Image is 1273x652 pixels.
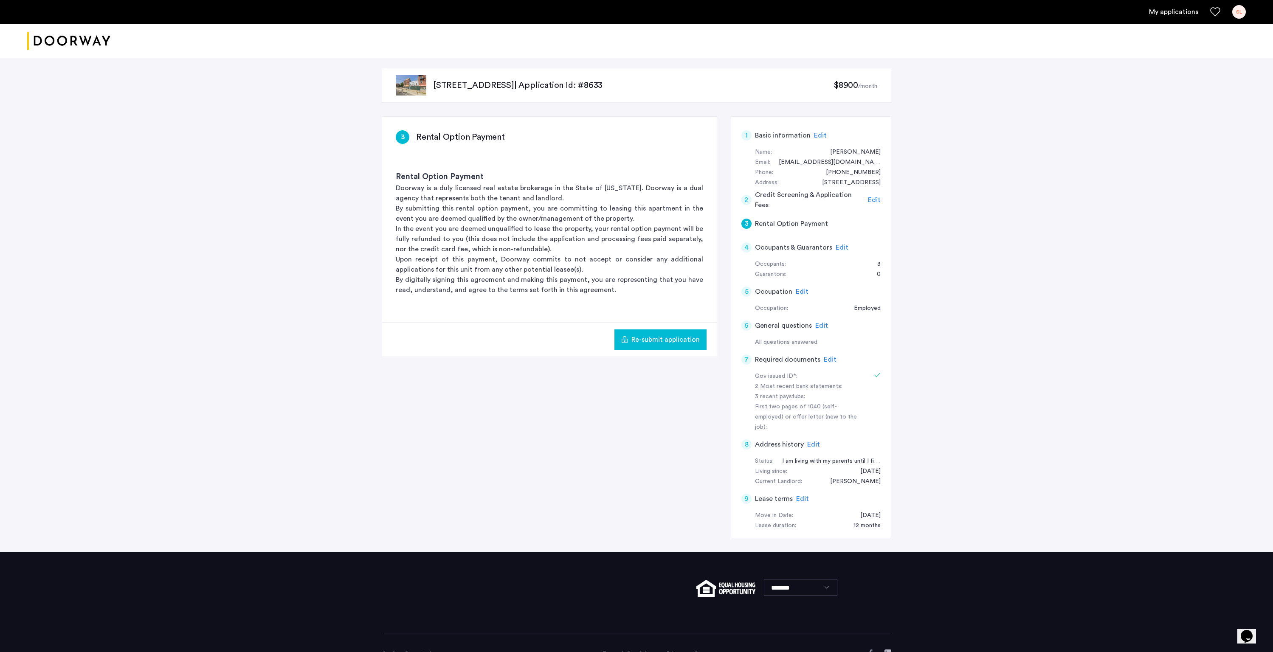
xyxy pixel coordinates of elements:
div: 12 months [845,521,881,531]
div: Occupants: [755,259,786,270]
span: Edit [814,132,827,139]
a: My application [1149,7,1198,17]
h5: Occupation [755,287,792,297]
div: Move in Date: [755,511,793,521]
span: Edit [796,288,808,295]
select: Language select [764,579,837,596]
div: All questions answered [755,337,881,348]
div: Status: [755,456,774,467]
h5: Basic information [755,130,811,141]
div: 1 [741,130,752,141]
div: 5 [741,287,752,297]
span: Re-submit application [631,334,700,345]
div: Employed [845,304,881,314]
span: Edit [836,244,848,251]
div: Address: [755,178,779,188]
div: SL [1232,5,1246,19]
div: 9 [741,494,752,504]
h5: General questions [755,320,812,331]
img: logo [27,25,110,57]
div: I am living with my parents until I find a spot in new york! [774,456,881,467]
p: By submitting this rental option payment, you are committing to leasing this apartment in the eve... [396,203,703,224]
h5: Lease terms [755,494,793,504]
h5: Credit Screening & Application Fees [755,190,865,210]
p: [STREET_ADDRESS] | Application Id: #8633 [433,79,834,91]
img: equal-housing.png [696,580,755,597]
a: Favorites [1210,7,1220,17]
div: 2 [741,195,752,205]
p: Upon receipt of this payment, Doorway commits to not accept or consider any additional applicatio... [396,254,703,275]
h3: Rental Option Payment [416,131,505,143]
div: Name: [755,147,772,157]
div: +16262347784 [817,168,881,178]
sub: /month [858,83,877,89]
p: In the event you are deemed unqualified to lease the property, your rental option payment will be... [396,224,703,254]
img: apartment [396,75,426,96]
h5: Rental Option Payment [755,219,828,229]
div: 3 [869,259,881,270]
div: 3 [396,130,409,144]
span: Edit [815,322,828,329]
span: $8900 [834,81,858,90]
iframe: chat widget [1237,618,1265,644]
div: 3 [741,219,752,229]
div: Lease duration: [755,521,796,531]
div: Gov issued ID*: [755,371,862,382]
div: Current Landlord: [755,477,802,487]
button: button [614,329,707,350]
div: Occupation: [755,304,788,314]
div: 12131 Hallwood Dr [814,178,881,188]
h5: Address history [755,439,804,450]
div: Email: [755,157,770,168]
p: By digitally signing this agreement and making this payment, you are representing that you have r... [396,275,703,295]
div: 7 [741,354,752,365]
h5: Required documents [755,354,820,365]
span: Edit [824,356,836,363]
span: Edit [868,197,881,203]
div: 6 [741,320,752,331]
div: sli.collabs@gmail.com [770,157,881,168]
div: First two pages of 1040 (self-employed) or offer letter (new to the job): [755,402,862,433]
div: Guarantors: [755,270,786,280]
div: 3 recent paystubs: [755,392,862,402]
div: Living since: [755,467,787,477]
span: Edit [796,495,809,502]
div: Phone: [755,168,773,178]
div: Stephanie Li [822,147,881,157]
div: 01/01/2024 [852,467,881,477]
span: Edit [807,441,820,448]
div: 8 [741,439,752,450]
div: 4 [741,242,752,253]
div: 0 [868,270,881,280]
h5: Occupants & Guarantors [755,242,832,253]
a: Cazamio logo [27,25,110,57]
h3: Rental Option Payment [396,171,703,183]
div: Mark Li [822,477,881,487]
div: 2 Most recent bank statements: [755,382,862,392]
div: 09/01/2025 [852,511,881,521]
p: Doorway is a duly licensed real estate brokerage in the State of [US_STATE]. Doorway is a dual ag... [396,183,703,203]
